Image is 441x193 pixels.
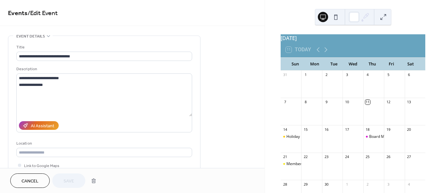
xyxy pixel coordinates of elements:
[16,33,45,40] span: Event details
[16,66,191,72] div: Description
[281,161,301,167] div: Member Meeting & Programs
[283,72,287,77] div: 31
[369,134,408,139] div: Board Meeting ZOOM
[303,100,308,105] div: 8
[407,72,411,77] div: 6
[344,72,349,77] div: 3
[382,58,401,71] div: Fri
[365,72,370,77] div: 4
[324,182,329,187] div: 30
[407,182,411,187] div: 4
[324,127,329,132] div: 16
[28,7,58,20] span: / Edit Event
[16,140,191,147] div: Location
[365,182,370,187] div: 2
[407,127,411,132] div: 20
[386,127,391,132] div: 19
[386,100,391,105] div: 12
[16,44,191,51] div: Title
[365,100,370,105] div: 11
[343,58,363,71] div: Wed
[286,58,305,71] div: Sun
[286,161,340,167] div: Member Meeting & Programs
[24,163,59,169] span: Link to Google Maps
[386,155,391,159] div: 26
[281,134,301,139] div: Holiday Pop Up Sale Meeting ZOOM
[283,182,287,187] div: 28
[344,155,349,159] div: 24
[407,100,411,105] div: 13
[365,127,370,132] div: 18
[303,155,308,159] div: 22
[386,72,391,77] div: 5
[281,34,425,42] div: [DATE]
[362,58,382,71] div: Thu
[303,182,308,187] div: 29
[21,178,38,185] span: Cancel
[324,72,329,77] div: 2
[10,173,50,188] button: Cancel
[283,155,287,159] div: 21
[344,182,349,187] div: 1
[344,100,349,105] div: 10
[31,123,54,130] div: AI Assistant
[407,155,411,159] div: 27
[344,127,349,132] div: 17
[283,127,287,132] div: 14
[8,7,28,20] a: Events
[365,155,370,159] div: 25
[324,100,329,105] div: 9
[283,100,287,105] div: 7
[303,72,308,77] div: 1
[386,182,391,187] div: 3
[324,58,343,71] div: Tue
[363,134,384,139] div: Board Meeting ZOOM
[19,121,59,130] button: AI Assistant
[305,58,324,71] div: Mon
[324,155,329,159] div: 23
[303,127,308,132] div: 15
[401,58,420,71] div: Sat
[286,134,351,139] div: Holiday Pop Up Sale Meeting ZOOM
